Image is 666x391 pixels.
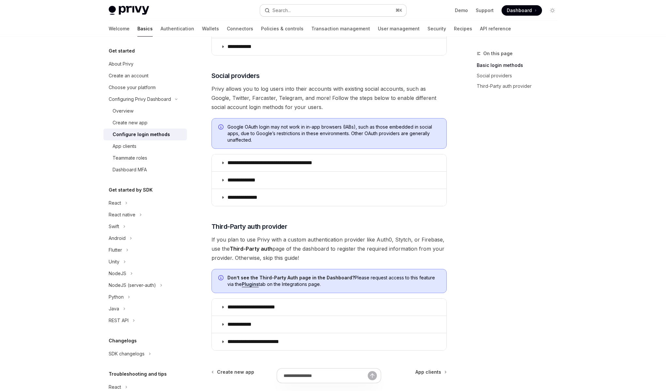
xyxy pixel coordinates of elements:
span: On this page [483,50,513,57]
div: Overview [113,107,133,115]
a: Policies & controls [261,21,303,37]
a: Wallets [202,21,219,37]
a: Configure login methods [103,129,187,140]
div: Choose your platform [109,84,156,91]
div: SDK changelogs [109,350,145,358]
a: Third-Party auth provider [477,81,563,91]
div: React [109,199,121,207]
div: NodeJS [109,270,126,277]
a: Demo [455,7,468,14]
div: Java [109,305,119,313]
a: Plugins [242,281,259,287]
a: API reference [480,21,511,37]
div: Python [109,293,124,301]
div: About Privy [109,60,133,68]
a: Support [476,7,494,14]
a: Connectors [227,21,253,37]
a: Security [427,21,446,37]
svg: Info [218,124,225,131]
div: Configure login methods [113,131,170,138]
button: Send message [368,371,377,380]
a: Social providers [477,70,563,81]
span: Please request access to this feature via the tab on the Integrations page. [227,274,440,288]
div: Teammate roles [113,154,147,162]
a: Choose your platform [103,82,187,93]
h5: Get started [109,47,135,55]
div: Create new app [113,119,147,127]
span: Third-Party auth provider [211,222,287,231]
a: Basic login methods [477,60,563,70]
svg: Info [218,275,225,282]
a: Dashboard MFA [103,164,187,176]
div: REST API [109,317,129,324]
a: Authentication [161,21,194,37]
div: NodeJS (server-auth) [109,281,156,289]
span: Google OAuth login may not work in in-app browsers (IABs), such as those embedded in social apps,... [227,124,440,143]
a: App clients [103,140,187,152]
a: Dashboard [502,5,542,16]
span: Privy allows you to log users into their accounts with existing social accounts, such as Google, ... [211,84,447,112]
strong: Third-Party auth [230,245,272,252]
div: Flutter [109,246,122,254]
div: Dashboard MFA [113,166,147,174]
img: light logo [109,6,149,15]
div: Configuring Privy Dashboard [109,95,171,103]
a: User management [378,21,420,37]
div: React native [109,211,135,219]
div: Android [109,234,126,242]
span: Social providers [211,71,260,80]
a: Transaction management [311,21,370,37]
div: Create an account [109,72,148,80]
button: Toggle dark mode [547,5,558,16]
div: Unity [109,258,119,266]
a: Create an account [103,70,187,82]
div: Swift [109,223,119,230]
a: Welcome [109,21,130,37]
div: React [109,383,121,391]
h5: Troubleshooting and tips [109,370,167,378]
span: Dashboard [507,7,532,14]
div: App clients [113,142,136,150]
a: About Privy [103,58,187,70]
strong: Don’t see the Third-Party Auth page in the Dashboard? [227,275,355,280]
a: Create new app [103,117,187,129]
div: Search... [272,7,291,14]
h5: Get started by SDK [109,186,153,194]
a: Teammate roles [103,152,187,164]
a: Overview [103,105,187,117]
span: ⌘ K [395,8,402,13]
span: If you plan to use Privy with a custom authentication provider like Auth0, Stytch, or Firebase, u... [211,235,447,262]
h5: Changelogs [109,337,137,345]
a: Recipes [454,21,472,37]
a: Basics [137,21,153,37]
button: Search...⌘K [260,5,406,16]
